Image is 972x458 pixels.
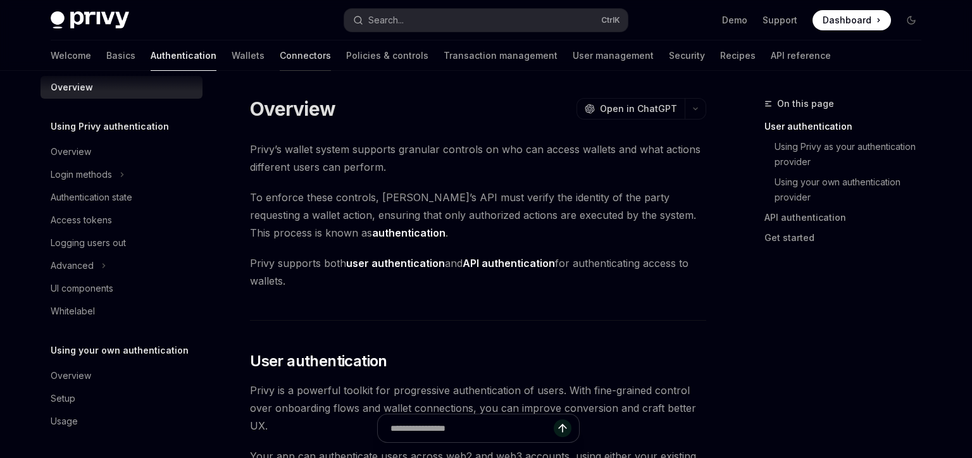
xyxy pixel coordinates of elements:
a: Security [669,40,705,71]
button: Advanced [40,254,202,277]
a: Welcome [51,40,91,71]
a: Logging users out [40,232,202,254]
a: User authentication [764,116,931,137]
a: Overview [40,364,202,387]
strong: authentication [372,226,445,239]
button: Toggle dark mode [901,10,921,30]
h5: Using your own authentication [51,343,189,358]
h1: Overview [250,97,335,120]
a: Connectors [280,40,331,71]
span: To enforce these controls, [PERSON_NAME]’s API must verify the identity of the party requesting a... [250,189,706,242]
a: Using Privy as your authentication provider [764,137,931,172]
strong: user authentication [346,257,445,269]
a: Basics [106,40,135,71]
button: Open in ChatGPT [576,98,685,120]
span: User authentication [250,351,387,371]
a: Demo [722,14,747,27]
a: API reference [771,40,831,71]
span: On this page [777,96,834,111]
a: Recipes [720,40,756,71]
a: Get started [764,228,931,248]
a: Authentication [151,40,216,71]
img: dark logo [51,11,129,29]
div: Access tokens [51,213,112,228]
span: Privy supports both and for authenticating access to wallets. [250,254,706,290]
div: Advanced [51,258,94,273]
button: Search...CtrlK [344,9,628,32]
a: Whitelabel [40,300,202,323]
span: Dashboard [823,14,871,27]
a: Setup [40,387,202,410]
a: Using your own authentication provider [764,172,931,207]
a: User management [573,40,654,71]
div: Overview [51,368,91,383]
div: UI components [51,281,113,296]
a: Access tokens [40,209,202,232]
div: Usage [51,414,78,429]
div: Logging users out [51,235,126,251]
button: Login methods [40,163,202,186]
div: Login methods [51,167,112,182]
a: Authentication state [40,186,202,209]
div: Setup [51,391,75,406]
button: Send message [554,419,571,437]
a: UI components [40,277,202,300]
div: Overview [51,144,91,159]
span: Open in ChatGPT [600,102,677,115]
a: Policies & controls [346,40,428,71]
a: Support [763,14,797,27]
span: Privy is a powerful toolkit for progressive authentication of users. With fine-grained control ov... [250,381,706,435]
h5: Using Privy authentication [51,119,169,134]
a: Wallets [232,40,265,71]
div: Whitelabel [51,304,95,319]
div: Search... [368,13,404,28]
a: API authentication [764,207,931,228]
a: Usage [40,410,202,433]
span: Privy’s wallet system supports granular controls on who can access wallets and what actions diffe... [250,140,706,176]
div: Authentication state [51,190,132,205]
a: Transaction management [444,40,558,71]
input: Ask a question... [390,414,554,442]
a: Overview [40,140,202,163]
a: Dashboard [813,10,891,30]
span: Ctrl K [601,15,620,25]
strong: API authentication [463,257,555,269]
